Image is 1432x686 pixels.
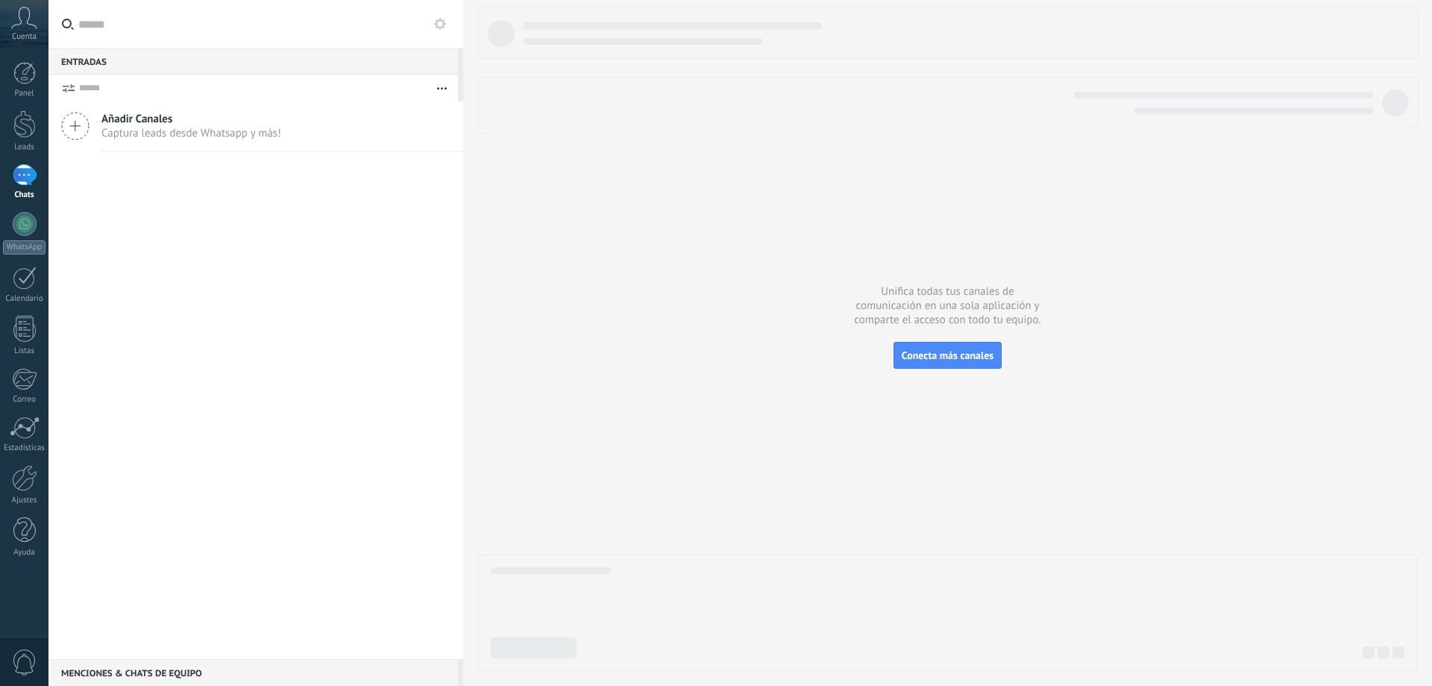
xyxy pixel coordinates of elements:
div: Listas [3,346,46,356]
div: Correo [3,395,46,405]
button: Conecta más canales [894,342,1002,369]
div: Panel [3,89,46,99]
div: WhatsApp [3,240,45,255]
div: Menciones & Chats de equipo [48,659,458,686]
span: Captura leads desde Whatsapp y más! [101,126,281,140]
span: Cuenta [12,32,37,42]
div: Chats [3,190,46,200]
div: Ayuda [3,548,46,558]
div: Entradas [48,48,458,75]
div: Leads [3,143,46,152]
div: Calendario [3,294,46,304]
span: Conecta más canales [902,349,993,362]
div: Estadísticas [3,443,46,453]
div: Ajustes [3,496,46,505]
span: Añadir Canales [101,112,281,126]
